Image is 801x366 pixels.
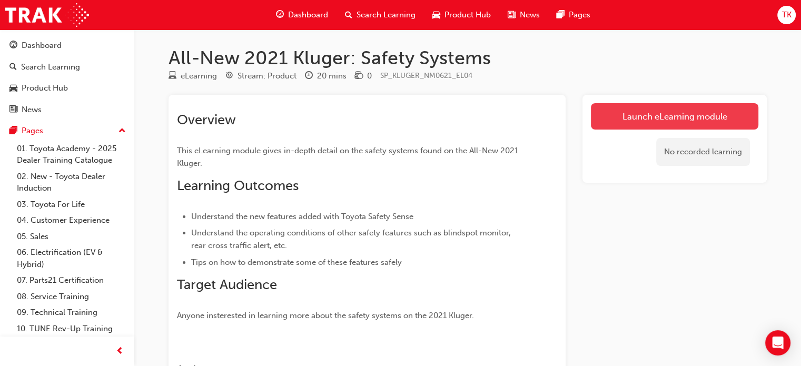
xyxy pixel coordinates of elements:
[305,70,347,83] div: Duration
[191,258,402,267] span: Tips on how to demonstrate some of these features safely
[116,345,124,358] span: prev-icon
[22,39,62,52] div: Dashboard
[444,9,491,21] span: Product Hub
[225,72,233,81] span: target-icon
[22,104,42,116] div: News
[5,3,89,27] img: Trak
[9,41,17,51] span: guage-icon
[9,105,17,115] span: news-icon
[782,9,791,21] span: TK
[177,146,520,168] span: This eLearning module gives in-depth detail on the safety systems found on the All-New 2021 Kluger.
[777,6,796,24] button: TK
[591,103,758,130] a: Launch eLearning module
[177,177,299,194] span: Learning Outcomes
[499,4,548,26] a: news-iconNews
[367,70,372,82] div: 0
[9,84,17,93] span: car-icon
[191,212,413,221] span: Understand the new features added with Toyota Safety Sense
[380,71,472,80] span: Learning resource code
[9,126,17,136] span: pages-icon
[557,8,565,22] span: pages-icon
[357,9,416,21] span: Search Learning
[13,272,130,289] a: 07. Parts21 Certification
[21,61,80,73] div: Search Learning
[4,100,130,120] a: News
[345,8,352,22] span: search-icon
[508,8,516,22] span: news-icon
[765,330,790,355] div: Open Intercom Messenger
[520,9,540,21] span: News
[169,70,217,83] div: Type
[424,4,499,26] a: car-iconProduct Hub
[181,70,217,82] div: eLearning
[169,72,176,81] span: learningResourceType_ELEARNING-icon
[4,121,130,141] button: Pages
[9,63,17,72] span: search-icon
[317,70,347,82] div: 20 mins
[548,4,599,26] a: pages-iconPages
[13,244,130,272] a: 06. Electrification (EV & Hybrid)
[118,124,126,138] span: up-icon
[355,70,372,83] div: Price
[22,125,43,137] div: Pages
[177,276,277,293] span: Target Audience
[13,212,130,229] a: 04. Customer Experience
[305,72,313,81] span: clock-icon
[177,112,236,128] span: Overview
[4,78,130,98] a: Product Hub
[13,321,130,337] a: 10. TUNE Rev-Up Training
[13,169,130,196] a: 02. New - Toyota Dealer Induction
[4,36,130,55] a: Dashboard
[276,8,284,22] span: guage-icon
[191,228,513,250] span: Understand the operating conditions of other safety features such as blindspot monitor, rear cros...
[656,138,750,166] div: No recorded learning
[268,4,337,26] a: guage-iconDashboard
[355,72,363,81] span: money-icon
[13,289,130,305] a: 08. Service Training
[13,229,130,245] a: 05. Sales
[432,8,440,22] span: car-icon
[13,141,130,169] a: 01. Toyota Academy - 2025 Dealer Training Catalogue
[4,57,130,77] a: Search Learning
[4,34,130,121] button: DashboardSearch LearningProduct HubNews
[177,311,474,320] span: Anyone insterested in learning more about the safety systems on the 2021 Kluger.
[569,9,590,21] span: Pages
[238,70,296,82] div: Stream: Product
[22,82,68,94] div: Product Hub
[337,4,424,26] a: search-iconSearch Learning
[13,196,130,213] a: 03. Toyota For Life
[13,304,130,321] a: 09. Technical Training
[169,46,767,70] h1: All-New 2021 Kluger: Safety Systems
[288,9,328,21] span: Dashboard
[225,70,296,83] div: Stream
